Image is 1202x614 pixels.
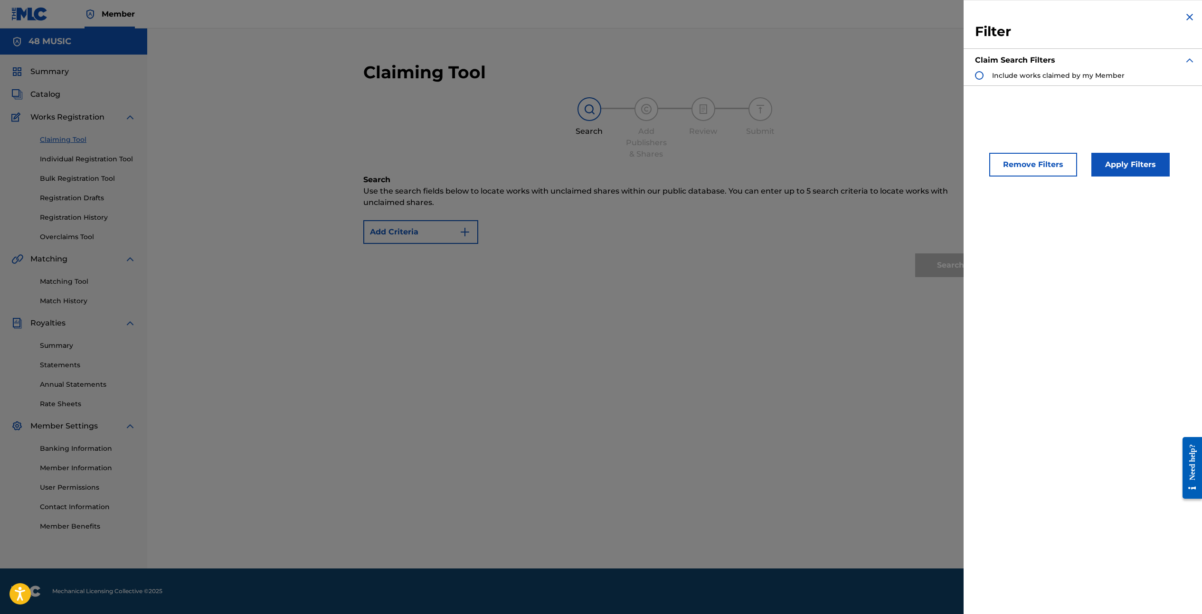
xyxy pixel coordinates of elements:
[11,66,69,77] a: SummarySummary
[40,502,136,512] a: Contact Information
[11,89,60,100] a: CatalogCatalog
[584,103,595,115] img: step indicator icon for Search
[737,126,784,137] div: Submit
[40,154,136,164] a: Individual Registration Tool
[363,186,986,208] p: Use the search fields below to locate works with unclaimed shares within our public database. You...
[11,253,23,265] img: Matching
[623,126,670,160] div: Add Publishers & Shares
[975,23,1195,40] h3: Filter
[40,341,136,351] a: Summary
[1175,430,1202,506] iframe: Resource Center
[102,9,135,19] span: Member
[992,71,1125,80] span: Include works claimed by my Member
[40,483,136,493] a: User Permissions
[11,7,48,21] img: MLC Logo
[52,587,162,595] span: Mechanical Licensing Collective © 2025
[124,420,136,432] img: expand
[11,317,23,329] img: Royalties
[40,380,136,390] a: Annual Statements
[11,89,23,100] img: Catalog
[40,135,136,145] a: Claiming Tool
[124,253,136,265] img: expand
[363,174,986,186] h6: Search
[30,89,60,100] span: Catalog
[40,232,136,242] a: Overclaims Tool
[363,215,986,282] form: Search Form
[40,296,136,306] a: Match History
[124,112,136,123] img: expand
[28,36,71,47] h5: 48 MUSIC
[363,220,478,244] button: Add Criteria
[975,56,1055,65] strong: Claim Search Filters
[40,444,136,454] a: Banking Information
[698,103,709,115] img: step indicator icon for Review
[11,36,23,47] img: Accounts
[40,277,136,287] a: Matching Tool
[30,253,67,265] span: Matching
[680,126,727,137] div: Review
[11,586,41,597] img: logo
[40,521,136,531] a: Member Benefits
[11,112,24,123] img: Works Registration
[40,174,136,184] a: Bulk Registration Tool
[85,9,96,20] img: Top Rightsholder
[755,103,766,115] img: step indicator icon for Submit
[30,112,104,123] span: Works Registration
[363,62,486,83] h2: Claiming Tool
[1184,11,1195,23] img: close
[11,420,23,432] img: Member Settings
[641,103,652,115] img: step indicator icon for Add Publishers & Shares
[1184,55,1195,66] img: expand
[40,360,136,370] a: Statements
[566,126,613,137] div: Search
[459,226,471,238] img: 9d2ae6d4665cec9f34b9.svg
[30,317,66,329] span: Royalties
[40,463,136,473] a: Member Information
[40,193,136,203] a: Registration Drafts
[30,66,69,77] span: Summary
[30,420,98,432] span: Member Settings
[989,153,1077,177] button: Remove Filters
[11,66,23,77] img: Summary
[124,317,136,329] img: expand
[40,399,136,409] a: Rate Sheets
[1091,153,1170,177] button: Apply Filters
[40,213,136,223] a: Registration History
